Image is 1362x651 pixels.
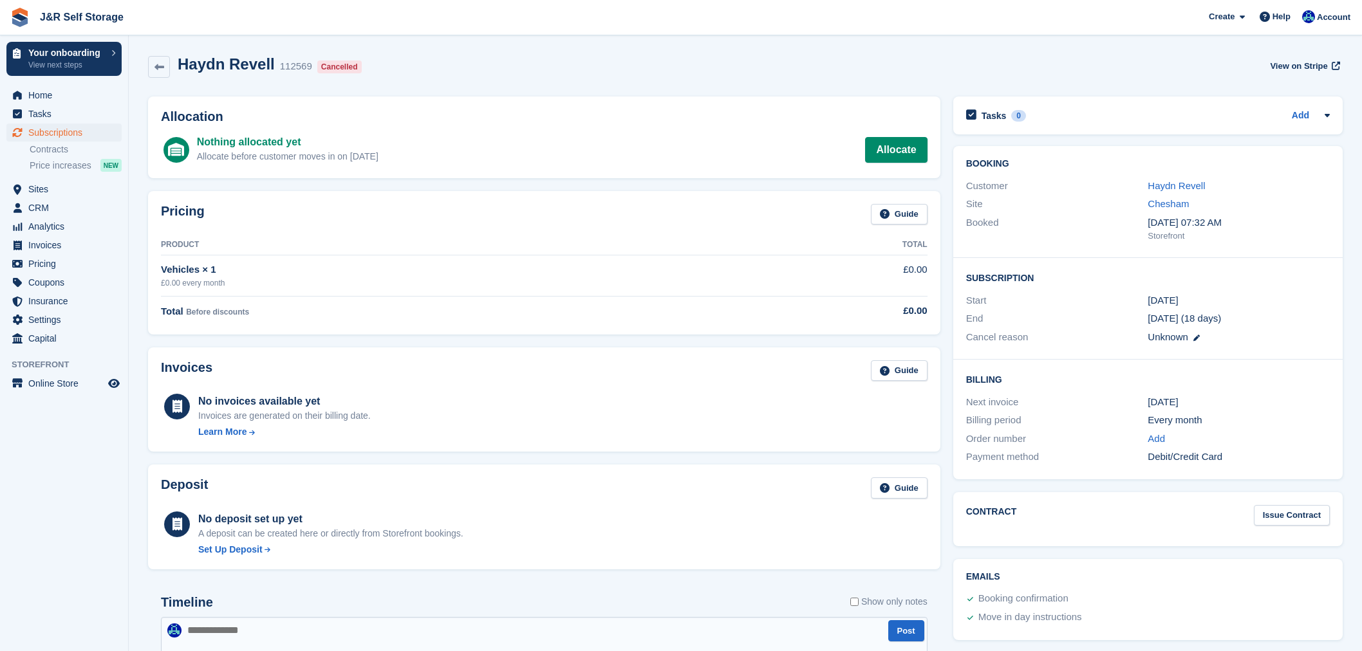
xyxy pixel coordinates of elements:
a: menu [6,105,122,123]
span: Settings [28,311,106,329]
span: Capital [28,329,106,347]
h2: Contract [966,505,1017,526]
h2: Booking [966,159,1330,169]
input: Show only notes [850,595,859,609]
a: Learn More [198,425,371,439]
span: Tasks [28,105,106,123]
div: Move in day instructions [978,610,1082,625]
a: menu [6,217,122,235]
div: [DATE] [1148,395,1330,410]
label: Show only notes [850,595,928,609]
a: Contracts [30,143,122,156]
span: Insurance [28,292,106,310]
h2: Billing [966,372,1330,385]
div: Set Up Deposit [198,543,263,556]
h2: Pricing [161,204,205,225]
a: Chesham [1148,198,1189,209]
span: Online Store [28,374,106,392]
th: Product [161,235,758,255]
div: Booked [966,215,1148,243]
a: menu [6,292,122,310]
div: Order number [966,432,1148,446]
td: £0.00 [758,255,928,296]
span: Pricing [28,255,106,273]
div: No deposit set up yet [198,511,463,527]
a: menu [6,180,122,198]
a: J&R Self Storage [35,6,129,28]
h2: Allocation [161,109,928,124]
th: Total [758,235,928,255]
a: Add [1292,109,1309,124]
div: Storefront [1148,230,1330,243]
h2: Tasks [982,110,1007,122]
a: Preview store [106,376,122,391]
h2: Haydn Revell [178,55,275,73]
h2: Emails [966,572,1330,582]
a: Haydn Revell [1148,180,1205,191]
div: Debit/Credit Card [1148,450,1330,464]
span: Subscriptions [28,124,106,142]
a: Set Up Deposit [198,543,463,556]
span: Coupons [28,273,106,291]
div: No invoices available yet [198,394,371,409]
a: menu [6,124,122,142]
h2: Subscription [966,271,1330,284]
h2: Timeline [161,595,213,610]
div: Cancel reason [966,330,1148,345]
div: Start [966,293,1148,308]
div: Next invoice [966,395,1148,410]
div: NEW [100,159,122,172]
a: View on Stripe [1265,55,1343,77]
a: menu [6,311,122,329]
span: Invoices [28,236,106,254]
img: Steve Revell [167,623,182,637]
span: Before discounts [186,307,249,316]
div: Allocate before customer moves in on [DATE] [197,150,378,163]
img: stora-icon-8386f47178a22dfd0bd8f6a31ec36ba5ce8667c1dd55bd0f319d3a0aa187defe.svg [10,8,30,27]
h2: Invoices [161,360,212,381]
span: CRM [28,199,106,217]
button: Post [888,620,924,641]
span: Account [1317,11,1350,24]
div: 0 [1011,110,1026,122]
a: menu [6,236,122,254]
a: menu [6,255,122,273]
a: menu [6,86,122,104]
img: Steve Revell [1302,10,1315,23]
div: Cancelled [317,60,362,73]
div: Customer [966,179,1148,194]
p: Your onboarding [28,48,105,57]
div: £0.00 [758,304,928,318]
a: menu [6,329,122,347]
div: Payment method [966,450,1148,464]
time: 2025-10-24 00:00:00 UTC [1148,293,1178,308]
p: A deposit can be created here or directly from Storefront bookings. [198,527,463,540]
div: 112569 [280,59,312,74]
span: Create [1209,10,1235,23]
span: [DATE] (18 days) [1148,313,1221,324]
a: Guide [871,204,928,225]
a: Add [1148,432,1165,446]
span: Storefront [12,358,128,371]
a: Issue Contract [1254,505,1330,526]
div: End [966,311,1148,326]
a: menu [6,199,122,217]
div: Invoices are generated on their billing date. [198,409,371,423]
span: Price increases [30,160,91,172]
a: Guide [871,477,928,499]
a: Your onboarding View next steps [6,42,122,76]
span: Home [28,86,106,104]
p: View next steps [28,59,105,71]
div: Nothing allocated yet [197,134,378,150]
div: Site [966,197,1148,212]
div: Learn More [198,425,247,439]
div: Vehicles × 1 [161,262,758,277]
div: Billing period [966,413,1148,428]
span: Help [1273,10,1291,23]
a: menu [6,273,122,291]
span: View on Stripe [1270,60,1327,73]
div: Every month [1148,413,1330,428]
a: Guide [871,360,928,381]
h2: Deposit [161,477,208,499]
span: Analytics [28,217,106,235]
